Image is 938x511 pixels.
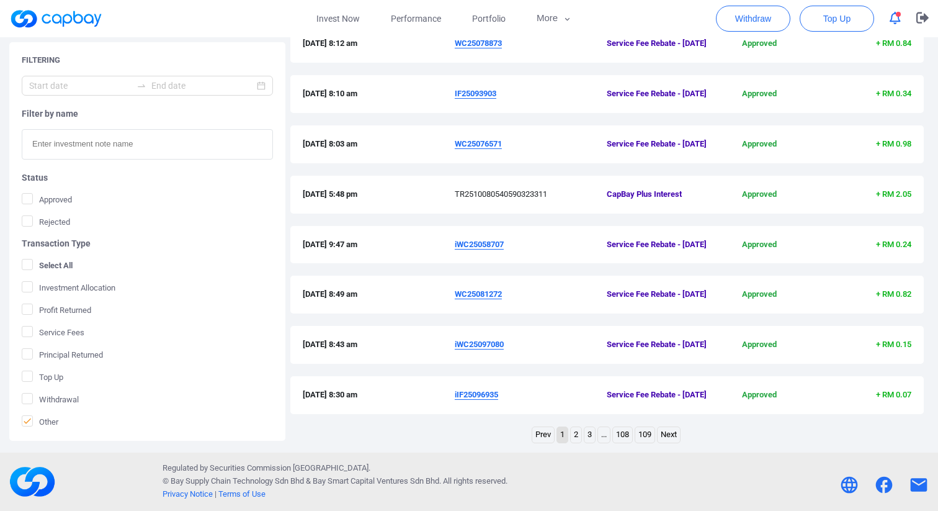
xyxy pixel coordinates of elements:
span: [DATE] 9:47 am [303,238,455,251]
span: Approved [708,188,810,201]
span: Approved [708,389,810,402]
p: Regulated by Securities Commission [GEOGRAPHIC_DATA]. © Bay Supply Chain Technology Sdn Bhd & . A... [163,462,507,500]
h5: Transaction Type [22,238,273,249]
h5: Filtering [22,55,60,66]
span: Service Fee Rebate - [DATE] [607,338,708,351]
span: + RM 0.15 [876,340,911,349]
a: Previous page [532,427,554,443]
span: [DATE] 8:30 am [303,389,455,402]
a: Page 108 [613,427,632,443]
span: Service Fee Rebate - [DATE] [607,138,708,151]
u: iWC25097080 [455,340,504,349]
span: Service Fee Rebate - [DATE] [607,88,708,101]
input: Start date [29,79,132,93]
span: + RM 2.05 [876,189,911,199]
span: [DATE] 8:10 am [303,88,455,101]
button: Top Up [800,6,874,32]
a: ... [598,427,610,443]
span: Approved [708,88,810,101]
a: Privacy Notice [163,489,213,499]
span: Top Up [22,371,63,383]
span: Approved [708,37,810,50]
span: + RM 0.07 [876,390,911,399]
a: Next page [658,427,680,443]
span: Other [22,415,58,428]
span: Service Fee Rebate - [DATE] [607,389,708,402]
span: Bay Smart Capital Ventures Sdn Bhd [313,476,439,486]
a: Page 1 is your current page [557,427,568,443]
span: + RM 0.84 [876,38,911,48]
span: Select All [22,259,73,271]
span: Approved [22,193,72,206]
u: IF25093903 [455,89,496,98]
a: Page 3 [584,427,595,443]
span: + RM 0.82 [876,289,911,299]
u: WC25076571 [455,139,502,148]
h5: Status [22,172,273,183]
span: Profit Returned [22,304,91,316]
span: + RM 0.34 [876,89,911,98]
a: Terms of Use [218,489,266,499]
span: to [136,81,146,91]
span: Investment Allocation [22,281,115,294]
u: iWC25058707 [455,240,504,249]
input: Enter investment note name [22,129,273,160]
span: Top Up [823,12,851,25]
span: Portfolio [472,12,506,25]
span: Approved [708,288,810,301]
span: Rejected [22,215,70,228]
span: Service Fees [22,326,84,338]
span: TR2510080540590323311 [455,188,607,201]
h5: Filter by name [22,108,273,119]
span: [DATE] 5:48 pm [303,188,455,201]
input: End date [151,79,254,93]
span: + RM 0.24 [876,240,911,249]
span: Service Fee Rebate - [DATE] [607,37,708,50]
span: Performance [391,12,441,25]
a: Page 2 [571,427,581,443]
img: footerLogo [9,459,55,505]
u: iIF25096935 [455,390,498,399]
u: WC25081272 [455,289,502,299]
span: [DATE] 8:03 am [303,138,455,151]
button: Withdraw [716,6,790,32]
span: Approved [708,138,810,151]
span: [DATE] 8:43 am [303,338,455,351]
span: CapBay Plus Interest [607,188,708,201]
span: Approved [708,238,810,251]
span: swap-right [136,81,146,91]
span: Principal Returned [22,348,103,361]
span: + RM 0.98 [876,139,911,148]
a: Page 109 [635,427,654,443]
span: [DATE] 8:49 am [303,288,455,301]
u: WC25078873 [455,38,502,48]
span: Approved [708,338,810,351]
span: Withdrawal [22,393,79,405]
span: Service Fee Rebate - [DATE] [607,288,708,301]
span: [DATE] 8:12 am [303,37,455,50]
span: Service Fee Rebate - [DATE] [607,238,708,251]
